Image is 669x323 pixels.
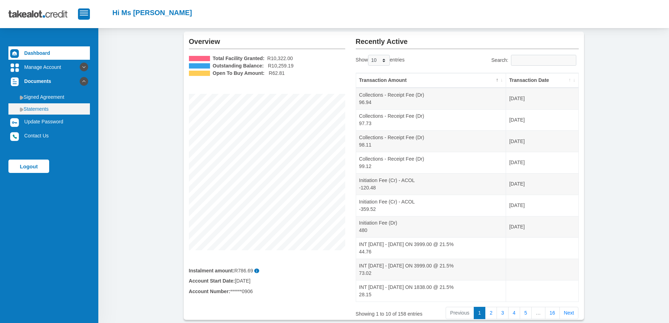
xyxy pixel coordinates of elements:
[506,73,578,88] th: Transaction Date: activate to sort column ascending
[356,109,506,131] td: Collections - Receipt Fee (Dr) 97.73
[474,307,486,319] a: 1
[267,55,293,62] span: R10,322.00
[269,70,284,77] span: R62.81
[491,55,579,66] label: Search:
[368,55,390,66] select: Showentries
[508,307,520,319] a: 4
[356,55,405,66] label: Show entries
[8,60,90,74] a: Manage Account
[506,216,578,238] td: [DATE]
[506,152,578,173] td: [DATE]
[189,268,235,273] b: Instalment amount:
[506,173,578,195] td: [DATE]
[506,130,578,152] td: [DATE]
[497,307,509,319] a: 3
[511,55,576,66] input: Search:
[559,307,579,319] a: Next
[20,107,24,112] img: menu arrow
[8,103,90,115] a: Statements
[8,160,49,173] a: Logout
[8,75,90,88] a: Documents
[213,70,265,77] b: Open To Buy Amount:
[356,195,506,216] td: Initiation Fee (Cr) - ACOL -359.52
[356,32,579,46] h2: Recently Active
[356,173,506,195] td: Initiation Fee (Cr) - ACOL -120.48
[189,267,345,274] div: R786.69
[356,216,506,238] td: Initiation Fee (Dr) 480
[356,152,506,173] td: Collections - Receipt Fee (Dr) 99.12
[506,109,578,131] td: [DATE]
[189,32,345,46] h2: Overview
[8,5,78,23] img: takealot_credit_logo.svg
[254,269,260,273] span: i
[184,277,350,285] div: [DATE]
[356,130,506,152] td: Collections - Receipt Fee (Dr) 98.11
[8,46,90,60] a: Dashboard
[8,129,90,142] a: Contact Us
[8,115,90,128] a: Update Password
[356,259,506,280] td: INT [DATE] - [DATE] ON 3999.00 @ 21.5% 73.02
[268,62,294,70] span: R10,259.19
[356,306,442,318] div: Showing 1 to 10 of 158 entries
[8,91,90,103] a: Signed Agreement
[112,8,192,17] h2: Hi Ms [PERSON_NAME]
[485,307,497,319] a: 2
[545,307,560,319] a: 16
[506,88,578,109] td: [DATE]
[356,280,506,302] td: INT [DATE] - [DATE] ON 1838.00 @ 21.5% 28.15
[189,278,235,284] b: Account Start Date:
[356,88,506,109] td: Collections - Receipt Fee (Dr) 96.94
[506,195,578,216] td: [DATE]
[356,73,506,88] th: Transaction Amount: activate to sort column descending
[520,307,532,319] a: 5
[189,289,230,294] b: Account Number:
[213,55,265,62] b: Total Facility Granted:
[213,62,264,70] b: Outstanding Balance:
[356,237,506,259] td: INT [DATE] - [DATE] ON 3999.00 @ 21.5% 44.76
[20,95,24,100] img: menu arrow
